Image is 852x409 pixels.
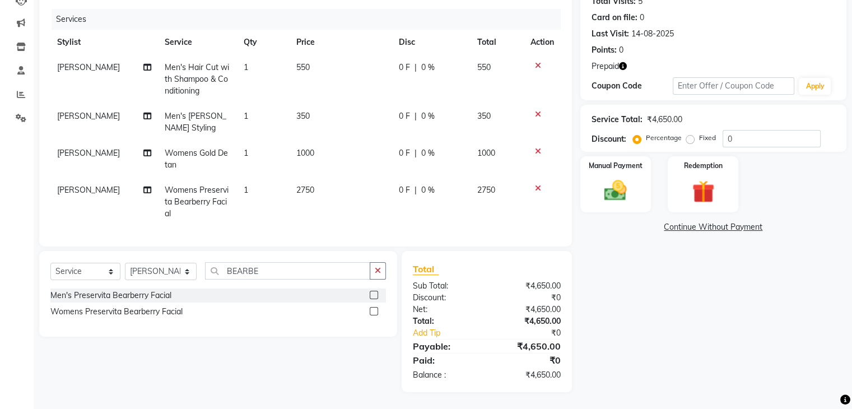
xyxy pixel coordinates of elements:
[500,327,569,339] div: ₹0
[296,111,310,121] span: 350
[592,133,626,145] div: Discount:
[592,61,619,72] span: Prepaid
[399,147,410,159] span: 0 F
[592,12,637,24] div: Card on file:
[646,133,682,143] label: Percentage
[165,111,226,133] span: Men's [PERSON_NAME] Styling
[477,62,491,72] span: 550
[487,354,569,367] div: ₹0
[404,354,487,367] div: Paid:
[404,369,487,381] div: Balance :
[487,304,569,315] div: ₹4,650.00
[421,147,435,159] span: 0 %
[50,30,158,55] th: Stylist
[421,110,435,122] span: 0 %
[415,110,417,122] span: |
[631,28,674,40] div: 14-08-2025
[799,78,831,95] button: Apply
[404,340,487,353] div: Payable:
[415,147,417,159] span: |
[592,114,643,126] div: Service Total:
[57,185,120,195] span: [PERSON_NAME]
[487,292,569,304] div: ₹0
[52,9,569,30] div: Services
[592,28,629,40] div: Last Visit:
[404,327,500,339] a: Add Tip
[421,62,435,73] span: 0 %
[699,133,716,143] label: Fixed
[647,114,682,126] div: ₹4,650.00
[165,62,229,96] span: Men's Hair Cut with Shampoo & Conditioning
[589,161,643,171] label: Manual Payment
[296,62,310,72] span: 550
[619,44,623,56] div: 0
[413,263,439,275] span: Total
[583,221,844,233] a: Continue Without Payment
[640,12,644,24] div: 0
[244,185,248,195] span: 1
[487,280,569,292] div: ₹4,650.00
[237,30,290,55] th: Qty
[244,148,248,158] span: 1
[165,185,229,219] span: Womens Preservita Bearberry Facial
[296,185,314,195] span: 2750
[415,62,417,73] span: |
[487,369,569,381] div: ₹4,650.00
[404,280,487,292] div: Sub Total:
[415,184,417,196] span: |
[399,110,410,122] span: 0 F
[487,315,569,327] div: ₹4,650.00
[471,30,524,55] th: Total
[685,178,721,206] img: _gift.svg
[673,77,795,95] input: Enter Offer / Coupon Code
[50,306,183,318] div: Womens Preservita Bearberry Facial
[244,111,248,121] span: 1
[290,30,392,55] th: Price
[404,315,487,327] div: Total:
[524,30,561,55] th: Action
[684,161,723,171] label: Redemption
[399,184,410,196] span: 0 F
[57,62,120,72] span: [PERSON_NAME]
[421,184,435,196] span: 0 %
[392,30,471,55] th: Disc
[205,262,370,280] input: Search or Scan
[477,111,491,121] span: 350
[296,148,314,158] span: 1000
[244,62,248,72] span: 1
[597,178,634,203] img: _cash.svg
[404,292,487,304] div: Discount:
[487,340,569,353] div: ₹4,650.00
[404,304,487,315] div: Net:
[57,148,120,158] span: [PERSON_NAME]
[592,80,673,92] div: Coupon Code
[57,111,120,121] span: [PERSON_NAME]
[477,185,495,195] span: 2750
[158,30,237,55] th: Service
[165,148,228,170] span: Womens Gold Detan
[592,44,617,56] div: Points:
[399,62,410,73] span: 0 F
[50,290,171,301] div: Men's Preservita Bearberry Facial
[477,148,495,158] span: 1000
